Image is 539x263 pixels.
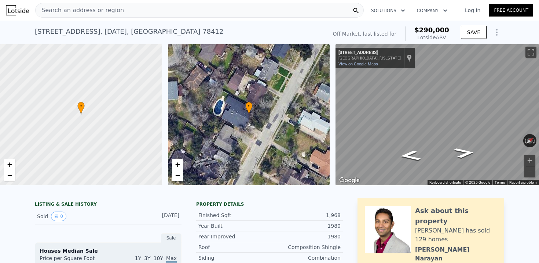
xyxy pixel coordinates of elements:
button: Rotate counterclockwise [523,134,527,147]
div: Siding [198,254,269,262]
button: SAVE [461,26,487,39]
img: Lotside [6,5,29,15]
span: − [7,171,12,180]
a: Log In [456,7,489,14]
span: • [245,103,253,109]
span: − [175,171,180,180]
div: Sale [161,233,181,243]
div: Lotside ARV [414,34,449,41]
div: 1,968 [269,212,341,219]
div: Year Improved [198,233,269,240]
span: • [77,103,85,109]
div: Roof [198,244,269,251]
span: + [175,160,180,169]
span: Search an address or region [36,6,124,15]
path: Go Southwest, Paloma St [390,148,430,163]
span: + [7,160,12,169]
div: Year Built [198,222,269,230]
a: Free Account [489,4,533,17]
button: Keyboard shortcuts [429,180,461,185]
button: Rotate clockwise [533,134,537,147]
span: 3Y [144,255,150,261]
div: 1980 [269,222,341,230]
a: Zoom in [172,159,183,170]
div: • [245,102,253,115]
span: 10Y [154,255,163,261]
button: Reset the view [523,134,537,147]
div: [STREET_ADDRESS] , [DATE] , [GEOGRAPHIC_DATA] 78412 [35,26,224,37]
span: © 2025 Google [465,180,490,184]
a: Show location on map [407,54,412,62]
span: $290,000 [414,26,449,34]
div: [PERSON_NAME] Narayan [415,245,497,263]
div: Sold [37,212,102,221]
div: LISTING & SALE HISTORY [35,201,181,209]
a: Zoom in [4,159,15,170]
a: Report a problem [509,180,537,184]
div: Off Market, last listed for [333,30,397,37]
button: Show Options [489,25,504,40]
div: 1980 [269,233,341,240]
a: Open this area in Google Maps (opens a new window) [337,176,362,185]
div: [GEOGRAPHIC_DATA], [US_STATE] [338,56,401,61]
img: Google [337,176,362,185]
div: Composition Shingle [269,244,341,251]
a: View on Google Maps [338,62,378,66]
a: Terms [495,180,505,184]
span: Max [166,255,177,263]
div: [PERSON_NAME] has sold 129 homes [415,226,497,244]
button: Toggle fullscreen view [525,47,536,58]
div: Houses Median Sale [40,247,177,255]
div: Map [335,44,539,185]
button: View historical data [51,212,66,221]
button: Zoom out [524,166,535,177]
div: [DATE] [147,212,179,221]
div: Combination [269,254,341,262]
div: • [77,102,85,115]
a: Zoom out [172,170,183,181]
div: Finished Sqft [198,212,269,219]
div: [STREET_ADDRESS] [338,50,401,56]
div: Property details [196,201,343,207]
button: Solutions [365,4,411,17]
button: Company [411,4,453,17]
div: Ask about this property [415,206,497,226]
button: Zoom in [524,155,535,166]
span: 1Y [135,255,141,261]
div: Street View [335,44,539,185]
path: Go Northeast, Paloma St [445,145,484,161]
a: Zoom out [4,170,15,181]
